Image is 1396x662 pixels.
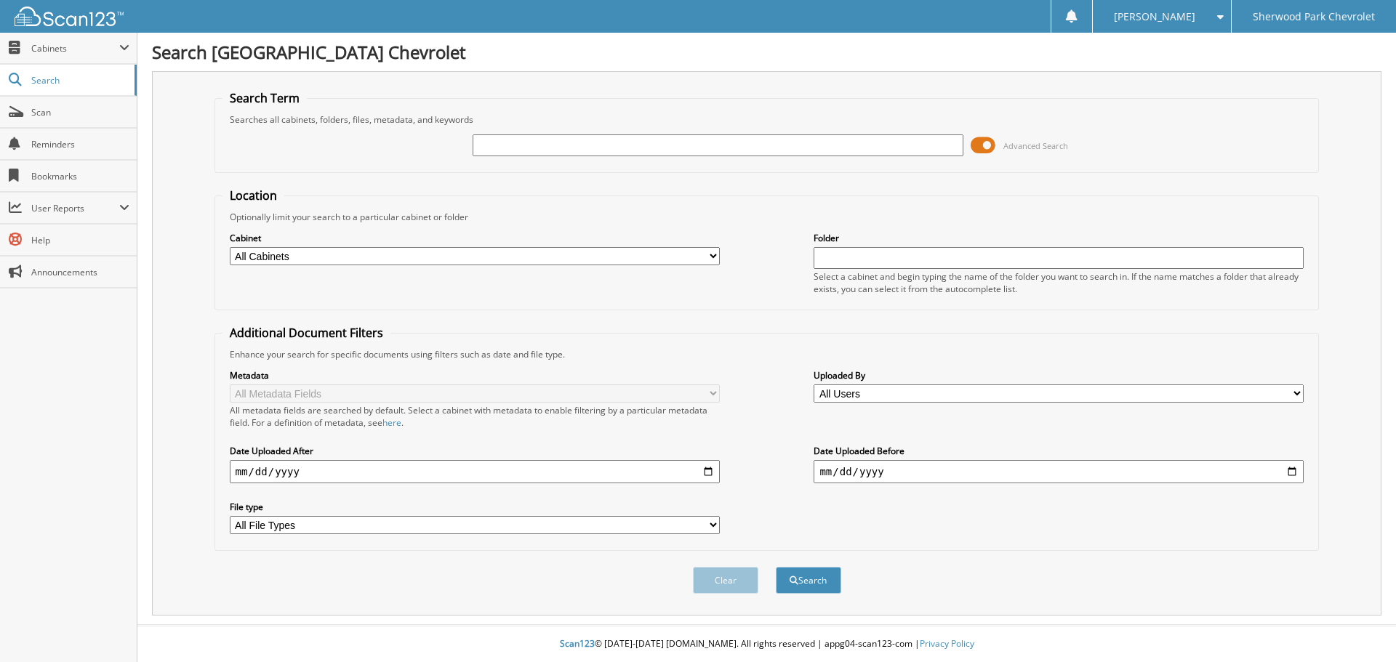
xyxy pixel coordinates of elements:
div: Searches all cabinets, folders, files, metadata, and keywords [222,113,1312,126]
span: Announcements [31,266,129,278]
label: Date Uploaded After [230,445,720,457]
div: © [DATE]-[DATE] [DOMAIN_NAME]. All rights reserved | appg04-scan123-com | [137,626,1396,662]
label: File type [230,501,720,513]
label: Uploaded By [814,369,1304,382]
input: start [230,460,720,483]
span: Scan123 [560,637,595,650]
span: Reminders [31,138,129,150]
div: Enhance your search for specific documents using filters such as date and file type. [222,348,1312,360]
span: User Reports [31,202,119,214]
button: Search [776,567,841,594]
span: Scan [31,106,129,118]
input: end [814,460,1304,483]
span: Cabinets [31,42,119,55]
label: Date Uploaded Before [814,445,1304,457]
span: Bookmarks [31,170,129,182]
label: Folder [814,232,1304,244]
legend: Location [222,187,284,203]
legend: Additional Document Filters [222,325,390,341]
div: All metadata fields are searched by default. Select a cabinet with metadata to enable filtering b... [230,404,720,429]
a: here [382,416,401,429]
label: Metadata [230,369,720,382]
h1: Search [GEOGRAPHIC_DATA] Chevrolet [152,40,1381,64]
button: Clear [693,567,758,594]
span: Help [31,234,129,246]
a: Privacy Policy [920,637,974,650]
span: Search [31,74,127,86]
div: Optionally limit your search to a particular cabinet or folder [222,211,1312,223]
span: Sherwood Park Chevrolet [1253,12,1375,21]
span: [PERSON_NAME] [1114,12,1195,21]
span: Advanced Search [1003,140,1068,151]
label: Cabinet [230,232,720,244]
legend: Search Term [222,90,307,106]
img: scan123-logo-white.svg [15,7,124,26]
div: Select a cabinet and begin typing the name of the folder you want to search in. If the name match... [814,270,1304,295]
